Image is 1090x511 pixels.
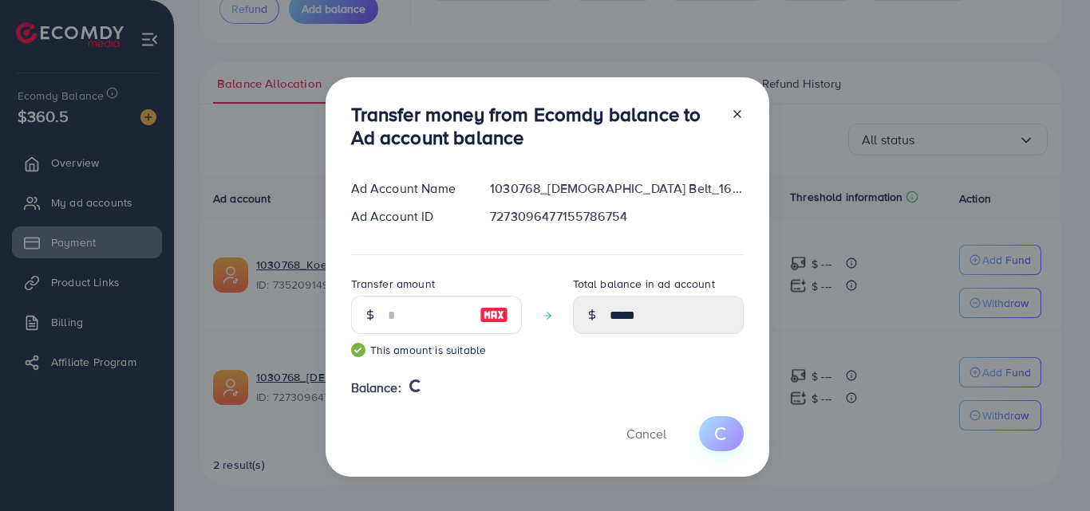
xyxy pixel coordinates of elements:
[573,276,715,292] label: Total balance in ad account
[1022,439,1078,499] iframe: Chat
[626,425,666,442] span: Cancel
[351,379,401,397] span: Balance:
[351,342,522,358] small: This amount is suitable
[606,416,686,450] button: Cancel
[338,207,478,226] div: Ad Account ID
[477,207,756,226] div: 7273096477155786754
[477,179,756,198] div: 1030768_[DEMOGRAPHIC_DATA] Belt_1693399755576
[351,276,435,292] label: Transfer amount
[338,179,478,198] div: Ad Account Name
[480,305,508,324] img: image
[351,343,365,357] img: guide
[351,103,718,149] h3: Transfer money from Ecomdy balance to Ad account balance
